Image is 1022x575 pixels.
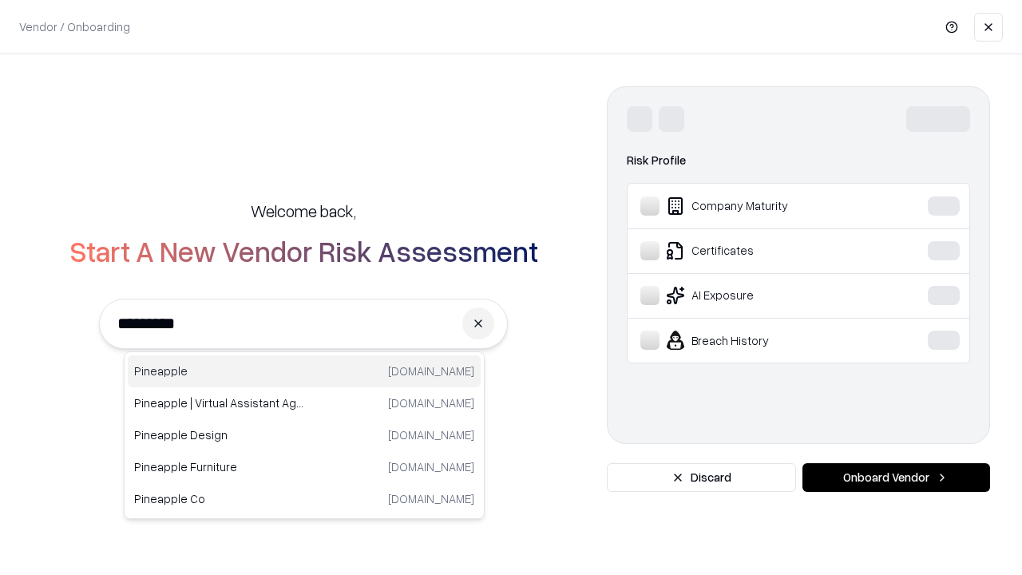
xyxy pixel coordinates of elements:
[640,196,879,216] div: Company Maturity
[388,458,474,475] p: [DOMAIN_NAME]
[134,426,304,443] p: Pineapple Design
[134,363,304,379] p: Pineapple
[640,286,879,305] div: AI Exposure
[134,395,304,411] p: Pineapple | Virtual Assistant Agency
[802,463,990,492] button: Onboard Vendor
[607,463,796,492] button: Discard
[388,490,474,507] p: [DOMAIN_NAME]
[124,351,485,519] div: Suggestions
[134,490,304,507] p: Pineapple Co
[388,426,474,443] p: [DOMAIN_NAME]
[19,18,130,35] p: Vendor / Onboarding
[640,331,879,350] div: Breach History
[251,200,356,222] h5: Welcome back,
[640,241,879,260] div: Certificates
[134,458,304,475] p: Pineapple Furniture
[627,151,970,170] div: Risk Profile
[388,363,474,379] p: [DOMAIN_NAME]
[69,235,538,267] h2: Start A New Vendor Risk Assessment
[388,395,474,411] p: [DOMAIN_NAME]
